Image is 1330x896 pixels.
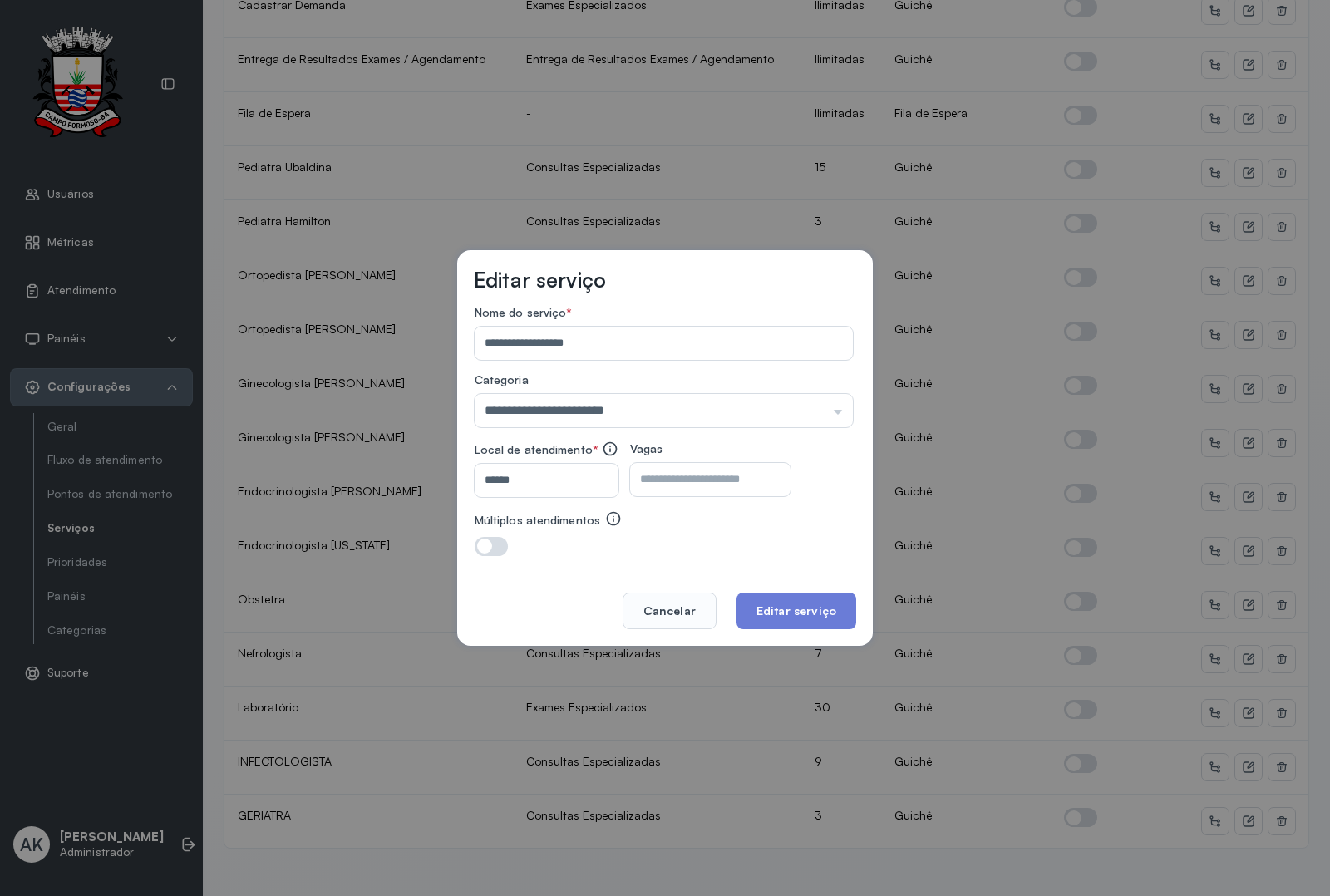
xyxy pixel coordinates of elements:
h3: Editar serviço [474,267,606,293]
span: Vagas [630,441,663,455]
span: Local de atendimento [475,442,593,456]
span: Categoria [475,372,529,386]
label: Múltiplos atendimentos [475,514,600,528]
span: Nome do serviço [475,305,567,319]
button: Cancelar [623,593,717,629]
button: Editar serviço [736,593,856,629]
